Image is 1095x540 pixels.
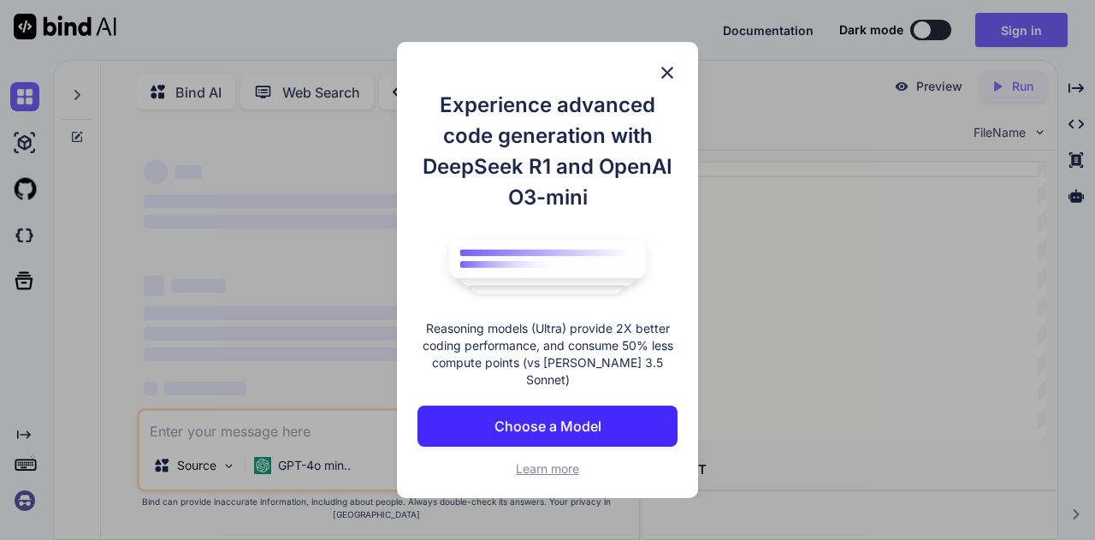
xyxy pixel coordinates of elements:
button: Choose a Model [417,406,678,447]
img: bind logo [436,230,659,304]
span: Learn more [516,461,579,476]
p: Choose a Model [494,416,601,436]
img: close [657,62,678,83]
h1: Experience advanced code generation with DeepSeek R1 and OpenAI O3-mini [417,90,678,213]
p: Reasoning models (Ultra) provide 2X better coding performance, and consume 50% less compute point... [417,320,678,389]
